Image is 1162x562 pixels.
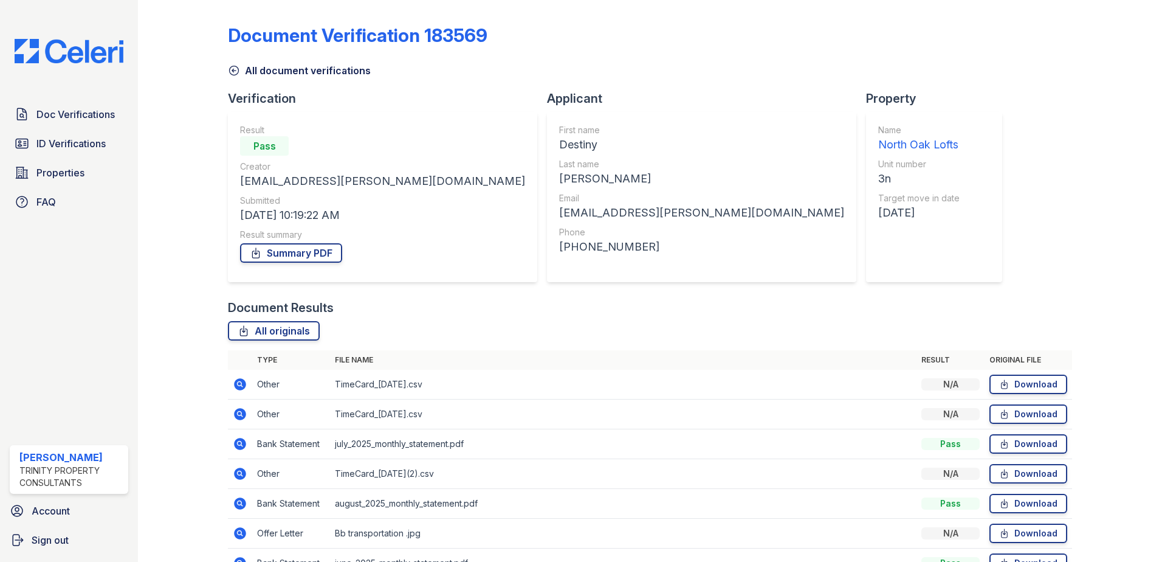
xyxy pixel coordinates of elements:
div: N/A [921,527,980,539]
span: ID Verifications [36,136,106,151]
a: Summary PDF [240,243,342,263]
div: Property [866,90,1012,107]
td: Other [252,400,330,429]
div: [DATE] 10:19:22 AM [240,207,525,224]
span: Properties [36,165,84,180]
a: Download [989,524,1067,543]
a: Download [989,464,1067,484]
span: Doc Verifications [36,107,115,122]
td: TimeCard_[DATE](2).csv [330,459,916,489]
div: Last name [559,158,844,170]
th: File name [330,350,916,370]
div: [DATE] [878,204,960,221]
div: [PERSON_NAME] [559,170,844,187]
td: Bb transportation .jpg [330,519,916,549]
img: CE_Logo_Blue-a8612792a0a2168367f1c8372b55b34899dd931a85d93a1a3d3e32e68fde9ad4.png [5,39,133,63]
div: [PHONE_NUMBER] [559,238,844,255]
div: Verification [228,90,547,107]
td: august_2025_monthly_statement.pdf [330,489,916,519]
div: [PERSON_NAME] [19,450,123,465]
div: N/A [921,378,980,390]
div: North Oak Lofts [878,136,960,153]
a: Download [989,494,1067,513]
div: Name [878,124,960,136]
a: Download [989,434,1067,454]
a: Download [989,375,1067,394]
th: Result [916,350,985,370]
td: Bank Statement [252,489,330,519]
div: Pass [240,136,289,156]
div: [EMAIL_ADDRESS][PERSON_NAME][DOMAIN_NAME] [240,173,525,190]
a: All document verifications [228,63,371,78]
div: Document Verification 183569 [228,24,487,46]
td: TimeCard_[DATE].csv [330,370,916,400]
div: [EMAIL_ADDRESS][PERSON_NAME][DOMAIN_NAME] [559,204,844,221]
a: All originals [228,321,320,341]
a: Properties [10,161,128,185]
a: Account [5,499,133,523]
a: Doc Verifications [10,102,128,127]
div: Trinity Property Consultants [19,465,123,489]
div: First name [559,124,844,136]
span: FAQ [36,195,56,209]
a: Name North Oak Lofts [878,124,960,153]
td: Other [252,459,330,489]
div: Creator [240,161,525,173]
div: N/A [921,468,980,480]
div: N/A [921,408,980,420]
td: july_2025_monthly_statement.pdf [330,429,916,459]
div: Target move in date [878,192,960,204]
td: Bank Statement [252,429,330,459]
span: Account [32,504,70,518]
div: Result [240,124,525,136]
div: Pass [921,438,980,450]
td: Offer Letter [252,519,330,549]
span: Sign out [32,533,69,547]
div: Destiny [559,136,844,153]
a: ID Verifications [10,131,128,156]
div: Result summary [240,229,525,241]
th: Original file [985,350,1072,370]
div: Phone [559,226,844,238]
td: TimeCard_[DATE].csv [330,400,916,429]
div: Pass [921,498,980,510]
th: Type [252,350,330,370]
td: Other [252,370,330,400]
div: Document Results [228,299,334,316]
div: Submitted [240,195,525,207]
div: Unit number [878,158,960,170]
div: Email [559,192,844,204]
a: Sign out [5,528,133,552]
a: Download [989,404,1067,424]
a: FAQ [10,190,128,214]
div: 3n [878,170,960,187]
div: Applicant [547,90,866,107]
